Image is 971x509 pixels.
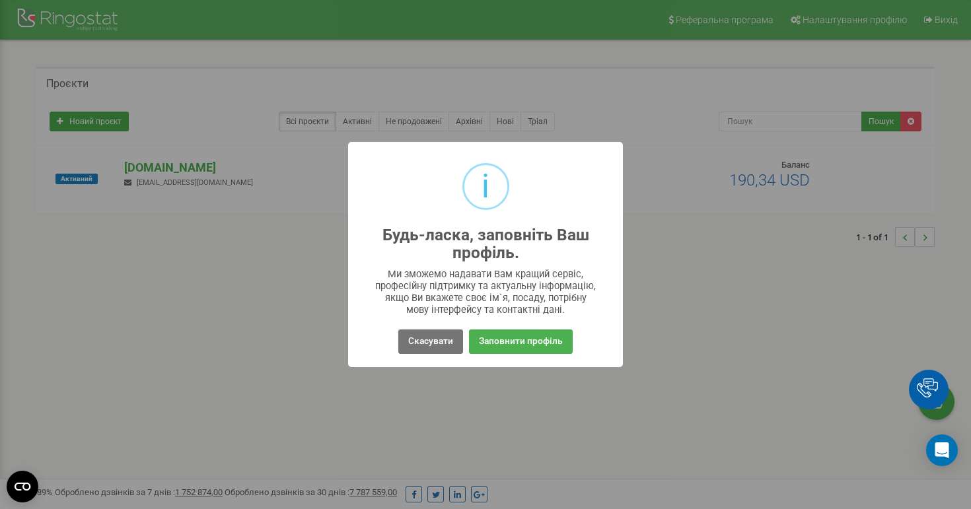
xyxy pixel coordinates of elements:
button: Open CMP widget [7,471,38,502]
div: Ми зможемо надавати Вам кращий сервіс, професійну підтримку та актуальну інформацію, якщо Ви вкаж... [375,268,597,316]
div: i [482,165,489,208]
div: Open Intercom Messenger [926,434,958,466]
button: Заповнити профіль [469,329,573,354]
button: Скасувати [398,329,463,354]
h2: Будь-ласка, заповніть Ваш профіль. [375,226,597,262]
